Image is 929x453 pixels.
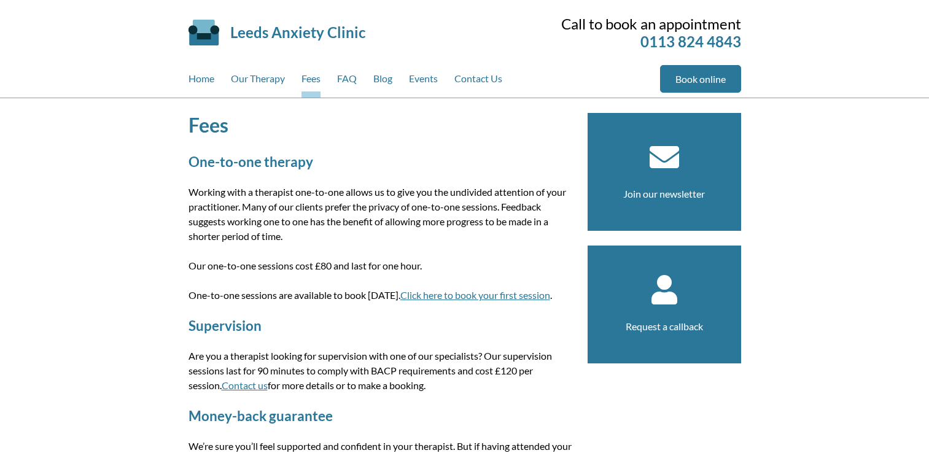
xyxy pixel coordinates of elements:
a: FAQ [337,65,357,98]
h1: Fees [189,113,573,137]
a: Request a callback [626,320,703,332]
h2: Money-back guarantee [189,408,573,424]
a: Leeds Anxiety Clinic [230,23,365,41]
p: Our one-to-one sessions cost £80 and last for one hour. [189,258,573,273]
p: One-to-one sessions are available to book [DATE]. . [189,288,573,303]
p: Working with a therapist one-to-one allows us to give you the undivided attention of your practit... [189,185,573,244]
h2: One-to-one therapy [189,153,573,170]
a: Contact us [222,379,268,391]
a: Click here to book your first session [400,289,550,301]
a: Events [409,65,438,98]
a: Book online [660,65,741,93]
a: 0113 824 4843 [640,33,741,50]
a: Fees [301,65,321,98]
a: Home [189,65,214,98]
a: Contact Us [454,65,502,98]
a: Blog [373,65,392,98]
a: Our Therapy [231,65,285,98]
a: Join our newsletter [623,188,705,199]
h2: Supervision [189,317,573,334]
p: Are you a therapist looking for supervision with one of our specialists? Our supervision sessions... [189,349,573,393]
